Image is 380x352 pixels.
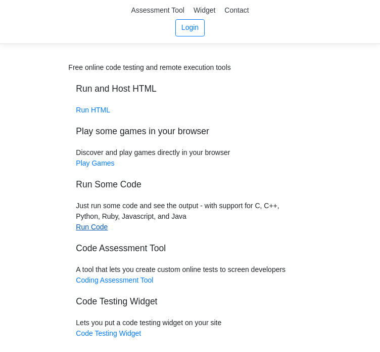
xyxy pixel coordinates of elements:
a: Contact [221,3,252,18]
a: Code Testing Widget [76,329,141,337]
a: Play Games [76,159,114,167]
h5: Code Testing Widget [76,296,304,307]
a: Run HTML [76,106,110,114]
a: Assessment Tool [127,3,188,18]
h5: Run Some Code [76,179,304,190]
div: Discover and play games directly in your browser Just run some code and see the output - with sup... [68,62,311,339]
a: Widget [190,3,219,18]
a: Coding Assessment Tool [76,276,153,284]
a: Login [175,19,204,36]
div: Free online code testing and remote execution tools [68,62,230,73]
h5: Run and Host HTML [76,84,304,94]
h5: Play some games in your browser [76,126,304,137]
h5: Code Assessment Tool [76,243,304,254]
a: Run Code [76,223,108,231]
